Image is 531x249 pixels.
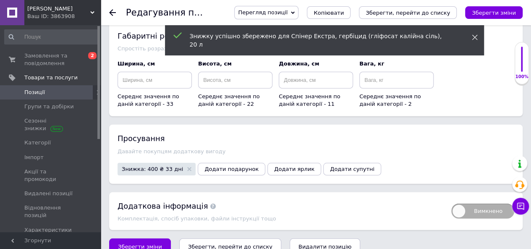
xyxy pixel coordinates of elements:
[118,60,155,67] span: Ширина, см
[118,93,192,108] div: Середнє значення по даній категорії - 33
[359,6,457,19] button: Зберегти, перейти до списку
[8,8,122,52] p: - высокоэфективный гербицид сплошного действия, который уничтожает как однолетние, так и многолет...
[24,103,74,110] span: Групи та добірки
[238,9,288,16] span: Перегляд позиції
[126,8,475,18] h1: Редагування позиції: Спінер Екстра, гербіцид (гліфосат калійна сіль), 20 л
[330,166,374,172] span: Додати супутні
[24,52,78,67] span: Замовлення та повідомлення
[472,10,516,16] i: Зберегти зміни
[24,139,51,147] span: Категорії
[267,163,321,176] button: Додати ярлик
[323,163,381,176] button: Додати супутні
[27,5,90,13] span: Смарт Фармер
[279,93,353,108] div: Середнє значення по даній категорії - 11
[27,13,101,20] div: Ваш ID: 3863908
[118,201,443,211] div: Додаткова інформація
[451,204,514,219] span: Вимкнено
[8,54,122,72] p: калійна сіль гліфосату, 663 г/л
[190,32,451,49] div: Знижку успішно збережено для Спінер Екстра, гербіцид (гліфосат калійна сіль), 20 л
[109,9,116,16] div: Повернутися назад
[465,6,523,19] button: Зберегти зміни
[314,10,344,16] span: Копіювати
[118,45,514,52] div: Спростіть розрахунок вартості доставки для вас та покупця
[359,60,384,67] span: Вага, кг
[24,190,73,197] span: Видалені позиції
[8,9,49,16] strong: Спинер Экстра
[24,74,78,81] span: Товари та послуги
[122,166,183,172] span: Знижка: 400 ₴ 33 дні
[24,89,45,96] span: Позиції
[118,148,514,155] div: Давайте покупцям додаткову вигоду
[8,8,122,34] p: - високоефективний гербіцид суцільної дії, що знищує як однорічні, так і багаторічні злакові та д...
[118,31,514,41] div: Габаритні розміри
[515,74,528,80] div: 100%
[198,60,232,67] span: Висота, см
[512,198,529,215] button: Чат з покупцем
[118,215,443,222] div: Комплектація, спосіб упаковки, файли інструкції тощо
[118,133,514,144] div: Просування
[8,92,122,135] p: Завдяки високій розчинності калійної солі гліфосату і вищій концентрації діючої речовини, гербіци...
[279,60,319,67] span: Довжина, см
[307,6,351,19] button: Копіювати
[198,72,272,89] input: Висота, см
[8,9,47,16] strong: Спінер Екстра
[24,226,72,234] span: Характеристики
[8,72,122,89] p: калиевая соль глифосата, 663 г/л
[24,204,78,219] span: Відновлення позицій
[8,73,76,79] strong: Действующее вещество:
[359,72,434,89] input: Вага, кг
[24,168,78,183] span: Акції та промокоди
[118,72,192,89] input: Ширина, см
[279,72,353,89] input: Довжина, см
[4,29,99,45] input: Пошук
[204,166,259,172] span: Додати подарунок
[274,166,314,172] span: Додати ярлик
[359,93,434,108] div: Середнє значення по даній категорії - 2
[198,93,272,108] div: Середнє значення по даній категорії - 22
[24,154,44,161] span: Імпорт
[198,163,265,176] button: Додати подарунок
[24,117,78,132] span: Сезонні знижки
[8,55,54,61] strong: Діюча речовина:
[88,52,97,59] span: 2
[366,10,450,16] i: Зберегти, перейти до списку
[515,42,529,84] div: 100% Якість заповнення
